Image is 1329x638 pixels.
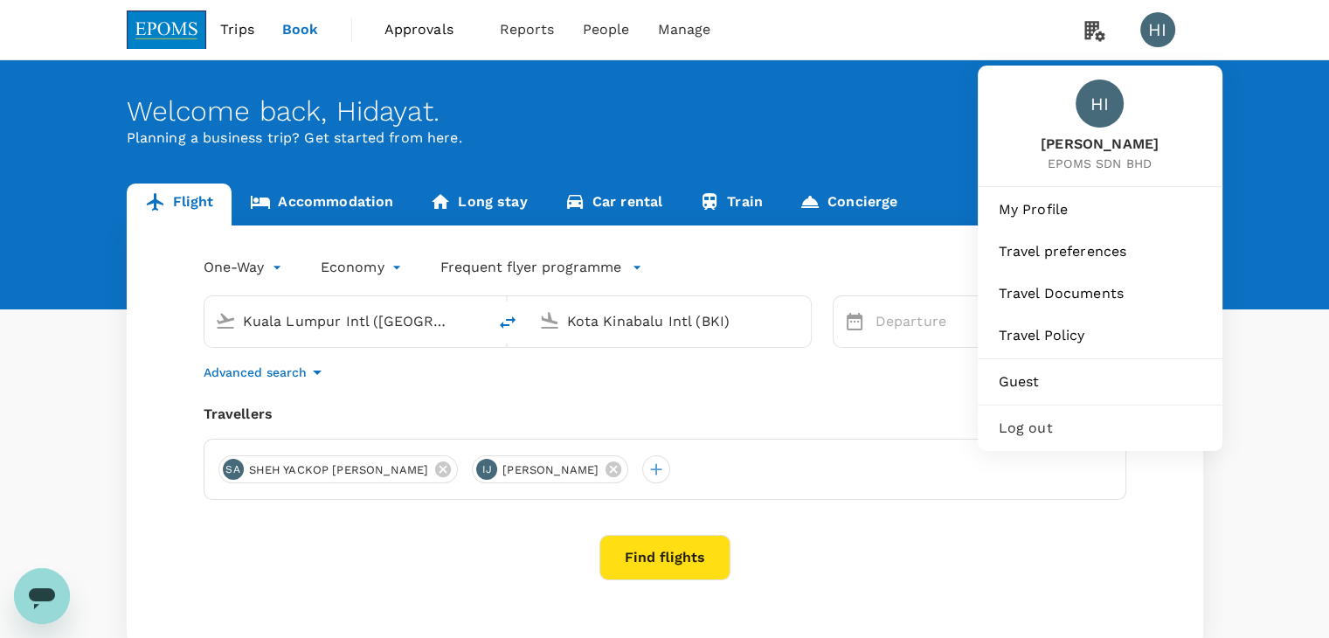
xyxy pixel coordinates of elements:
span: Travel preferences [999,241,1201,262]
span: Guest [999,371,1201,392]
span: [PERSON_NAME] [1041,135,1159,155]
div: IJ[PERSON_NAME] [472,455,628,483]
iframe: Button to launch messaging window [14,568,70,624]
div: SASHEH YACKOP [PERSON_NAME] [218,455,459,483]
div: HI [1076,80,1124,128]
input: Going to [567,308,774,335]
div: Economy [321,253,405,281]
button: Find flights [599,535,730,580]
div: Log out [985,409,1215,447]
p: Planning a business trip? Get started from here. [127,128,1203,149]
span: [PERSON_NAME] [492,461,609,479]
a: Flight [127,184,232,225]
p: Departure [876,311,979,332]
a: Accommodation [232,184,412,225]
span: People [583,19,630,40]
a: Train [681,184,781,225]
span: Travel Policy [999,325,1201,346]
a: Concierge [781,184,916,225]
img: EPOMS SDN BHD [127,10,207,49]
button: Advanced search [204,362,328,383]
span: Book [282,19,319,40]
span: Manage [657,19,710,40]
span: Trips [220,19,254,40]
a: Travel Policy [985,316,1215,355]
button: delete [487,302,529,343]
div: SA [223,459,244,480]
span: Log out [999,418,1201,439]
span: Travel Documents [999,283,1201,304]
button: Frequent flyer programme [440,257,642,278]
span: EPOMS SDN BHD [1041,155,1159,172]
a: Guest [985,363,1215,401]
input: Depart from [243,308,450,335]
a: Travel preferences [985,232,1215,271]
div: Travellers [204,404,1126,425]
button: Open [799,319,802,322]
div: HI [1140,12,1175,47]
a: Travel Documents [985,274,1215,313]
p: Advanced search [204,364,307,381]
a: Car rental [546,184,682,225]
div: One-Way [204,253,286,281]
a: Long stay [412,184,545,225]
span: My Profile [999,199,1201,220]
span: Approvals [384,19,472,40]
span: SHEH YACKOP [PERSON_NAME] [239,461,440,479]
button: Open [474,319,478,322]
span: Reports [500,19,555,40]
div: IJ [476,459,497,480]
p: Frequent flyer programme [440,257,621,278]
a: My Profile [985,191,1215,229]
div: Welcome back , Hidayat . [127,95,1203,128]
